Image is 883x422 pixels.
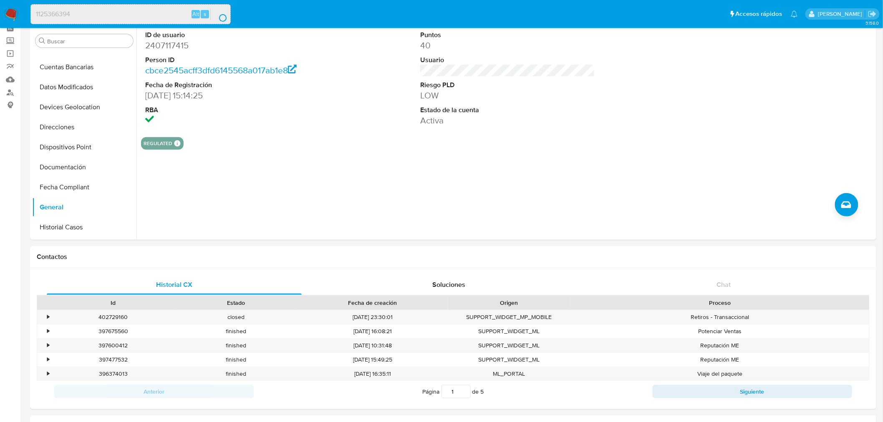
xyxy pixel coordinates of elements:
a: Salir [868,10,877,18]
div: [DATE] 16:08:21 [297,324,448,338]
input: Buscar [47,38,130,45]
div: Fecha de creación [303,299,442,307]
div: Proceso [576,299,863,307]
div: [DATE] 23:30:01 [297,310,448,324]
dd: 40 [420,40,595,51]
div: • [47,356,49,364]
button: Direcciones [32,117,136,137]
button: Datos Modificados [32,77,136,97]
div: Retiros - Transaccional [570,310,869,324]
dt: Puntos [420,30,595,40]
input: Buscar usuario o caso... [31,9,230,20]
dd: 2407117415 [145,40,320,51]
div: • [47,370,49,378]
div: SUPPORT_WIDGET_MP_MOBILE [448,310,570,324]
button: Dispositivos Point [32,137,136,157]
div: • [47,342,49,349]
div: 397600412 [52,339,174,352]
div: 397477532 [52,353,174,367]
dt: RBA [145,105,320,115]
span: Accesos rápidos [736,10,782,18]
div: 402729160 [52,310,174,324]
button: Anterior [54,385,254,398]
dd: [DATE] 15:14:25 [145,90,320,101]
button: Siguiente [653,385,852,398]
dt: Person ID [145,55,320,65]
div: Reputación ME [570,353,869,367]
div: 396374013 [52,367,174,381]
div: • [47,327,49,335]
h1: Contactos [37,253,870,261]
div: [DATE] 15:49:25 [297,353,448,367]
dt: Riesgo PLD [420,80,595,90]
button: Devices Geolocation [32,97,136,117]
button: Documentación [32,157,136,177]
div: 397675560 [52,324,174,338]
button: Historial Riesgo PLD [32,237,136,257]
button: Historial Casos [32,217,136,237]
div: [DATE] 10:31:48 [297,339,448,352]
span: Alt [192,10,199,18]
div: SUPPORT_WIDGET_ML [448,339,570,352]
div: closed [174,310,297,324]
span: 5 [481,387,484,396]
div: [DATE] 16:35:11 [297,367,448,381]
dd: LOW [420,90,595,101]
dt: ID de usuario [145,30,320,40]
span: Página de [423,385,484,398]
div: finished [174,339,297,352]
div: Potenciar Ventas [570,324,869,338]
button: Buscar [39,38,45,44]
div: Reputación ME [570,339,869,352]
button: search-icon [210,8,227,20]
span: s [204,10,206,18]
span: Soluciones [433,280,466,289]
button: Cuentas Bancarias [32,57,136,77]
button: Fecha Compliant [32,177,136,197]
a: Notificaciones [791,10,798,18]
p: gregorio.negri@mercadolibre.com [818,10,865,18]
dt: Estado de la cuenta [420,105,595,115]
a: cbce2545acff3dfd6145568a017ab1e8 [145,64,297,76]
div: • [47,313,49,321]
div: Origen [454,299,565,307]
dd: Activa [420,115,595,126]
dt: Usuario [420,55,595,65]
button: General [32,197,136,217]
dt: Fecha de Registración [145,80,320,90]
span: 3.158.0 [865,20,879,26]
div: finished [174,367,297,381]
span: Chat [717,280,731,289]
div: Estado [180,299,291,307]
div: finished [174,324,297,338]
div: Id [58,299,169,307]
div: finished [174,353,297,367]
div: ML_PORTAL [448,367,570,381]
div: SUPPORT_WIDGET_ML [448,324,570,338]
div: Viaje del paquete [570,367,869,381]
div: SUPPORT_WIDGET_ML [448,353,570,367]
span: Historial CX [156,280,192,289]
